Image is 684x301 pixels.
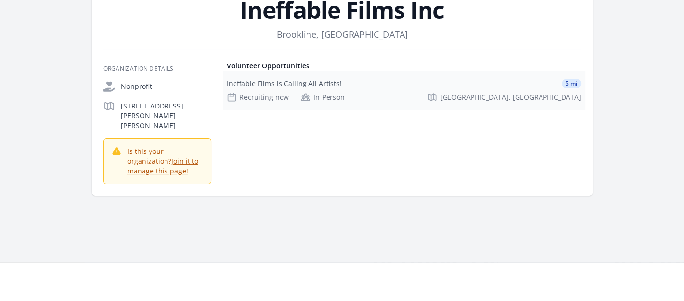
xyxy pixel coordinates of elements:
[227,61,581,71] h4: Volunteer Opportunities
[121,82,211,91] p: Nonprofit
[121,101,211,130] p: [STREET_ADDRESS][PERSON_NAME][PERSON_NAME]
[277,27,408,41] dd: Brookline, [GEOGRAPHIC_DATA]
[562,79,581,88] span: 5 mi
[227,79,342,88] div: Ineffable Films is Calling All Artists!
[103,65,211,73] h3: Organization Details
[127,156,198,175] a: Join it to manage this page!​
[127,147,203,176] p: Is this your organization?
[227,92,289,102] div: Recruiting now
[440,92,581,102] span: [GEOGRAPHIC_DATA], [GEOGRAPHIC_DATA]
[223,71,585,110] a: Ineffable Films is Calling All Artists! 5 mi Recruiting now In-Person [GEOGRAPHIC_DATA], [GEOGRAP...
[301,92,345,102] div: In-Person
